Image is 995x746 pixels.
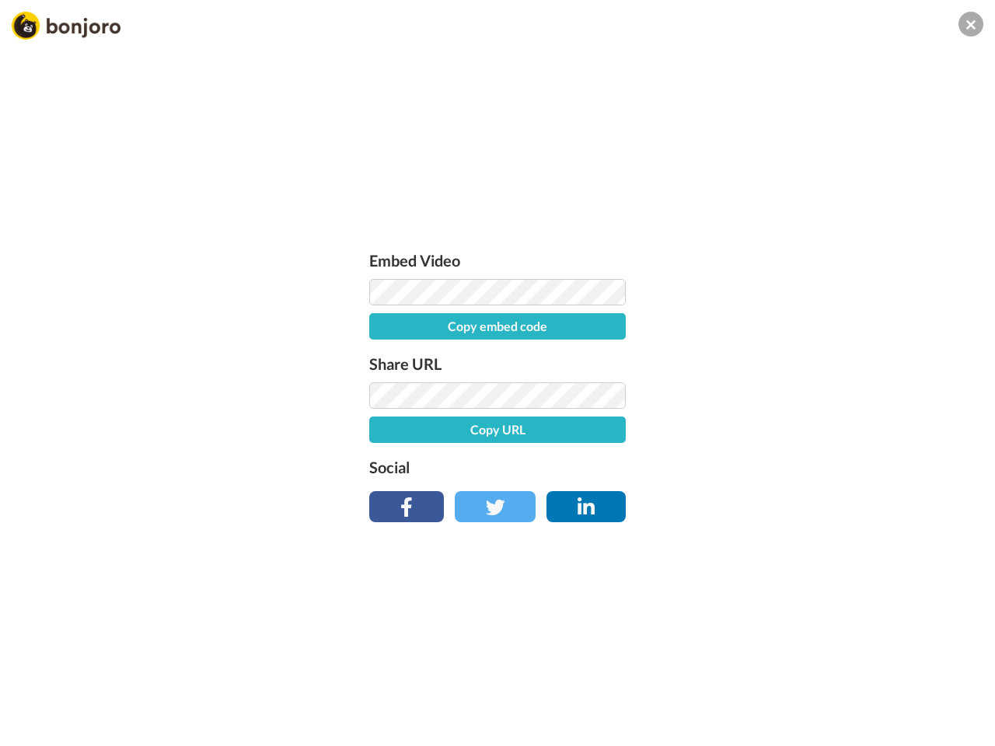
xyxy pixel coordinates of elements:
[369,248,626,273] label: Embed Video
[369,313,626,340] button: Copy embed code
[369,417,626,443] button: Copy URL
[369,455,626,479] label: Social
[12,12,120,40] img: Bonjoro Logo
[369,351,626,376] label: Share URL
